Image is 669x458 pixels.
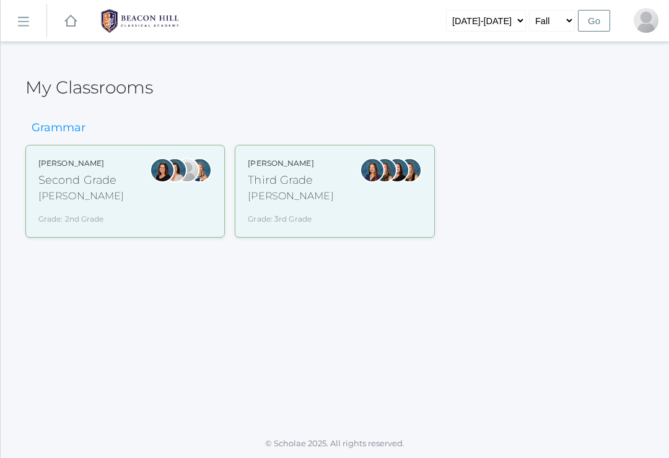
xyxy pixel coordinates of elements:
[360,158,385,183] div: Lori Webster
[187,158,212,183] div: Courtney Nicholls
[634,8,658,33] div: Lindsay Frieder
[94,6,186,37] img: BHCALogos-05-308ed15e86a5a0abce9b8dd61676a3503ac9727e845dece92d48e8588c001991.png
[25,122,92,134] h3: Grammar
[248,158,333,169] div: [PERSON_NAME]
[397,158,422,183] div: Juliana Fowler
[150,158,175,183] div: Emily Balli
[1,438,669,450] p: © Scholae 2025. All rights reserved.
[25,78,153,97] h2: My Classrooms
[38,209,124,225] div: Grade: 2nd Grade
[38,172,124,189] div: Second Grade
[38,158,124,169] div: [PERSON_NAME]
[385,158,409,183] div: Katie Watters
[38,189,124,204] div: [PERSON_NAME]
[372,158,397,183] div: Andrea Deutsch
[175,158,199,183] div: Sarah Armstrong
[578,10,610,32] input: Go
[248,172,333,189] div: Third Grade
[162,158,187,183] div: Cari Burke
[248,209,333,225] div: Grade: 3rd Grade
[248,189,333,204] div: [PERSON_NAME]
